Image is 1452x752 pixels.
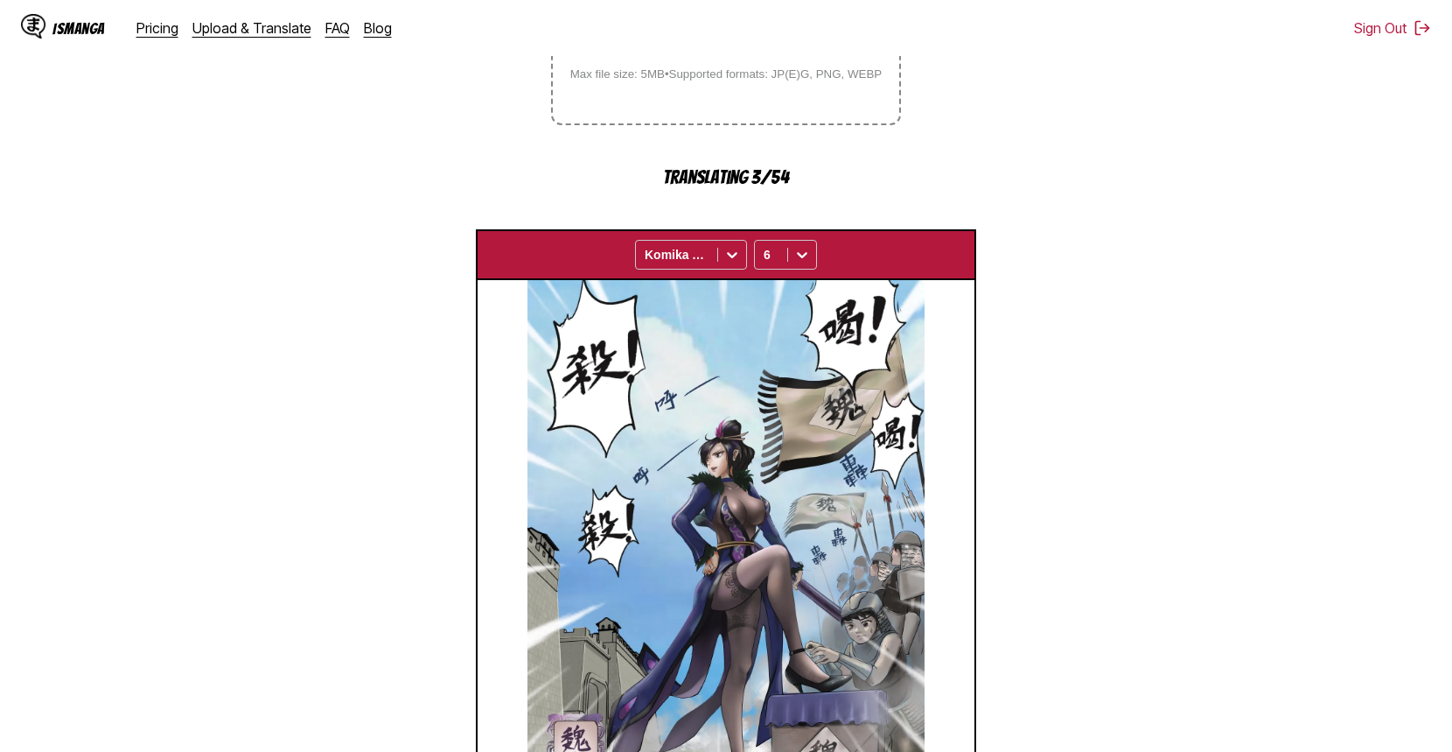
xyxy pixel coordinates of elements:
[325,19,350,37] a: FAQ
[551,167,901,187] p: Translating 3/54
[556,67,897,81] small: Max file size: 5MB • Supported formats: JP(E)G, PNG, WEBP
[21,14,45,39] img: IsManga Logo
[192,19,311,37] a: Upload & Translate
[1354,19,1431,37] button: Sign Out
[1414,19,1431,37] img: Sign out
[21,14,136,42] a: IsManga LogoIsManga
[941,244,962,265] img: Enter fullscreen
[364,19,392,37] a: Blog
[52,20,105,37] div: IsManga
[490,244,511,265] img: Download translated images
[136,19,178,37] a: Pricing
